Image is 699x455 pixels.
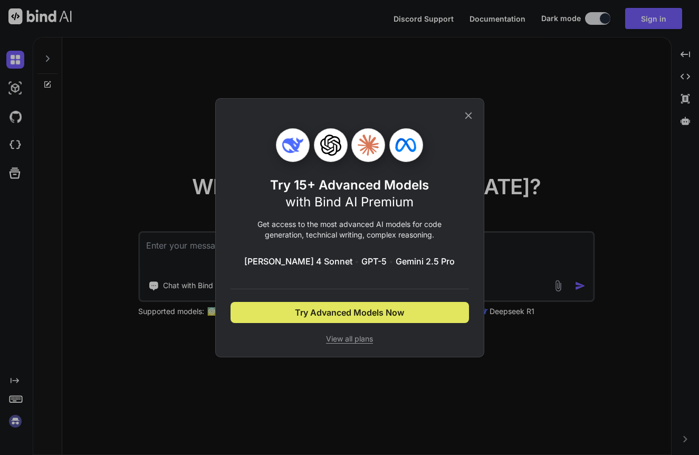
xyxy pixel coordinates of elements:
img: Deepseek [282,135,303,156]
h1: Try 15+ Advanced Models [270,177,429,211]
span: • [389,255,394,268]
span: Gemini 2.5 Pro [396,255,455,268]
span: GPT-5 [361,255,387,268]
span: [PERSON_NAME] 4 Sonnet [244,255,352,268]
p: Get access to the most advanced AI models for code generation, technical writing, complex reasoning. [231,219,469,240]
span: with Bind AI Premium [285,194,414,210]
span: Try Advanced Models Now [295,306,404,319]
span: View all plans [231,334,469,344]
span: • [355,255,359,268]
button: Try Advanced Models Now [231,302,469,323]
